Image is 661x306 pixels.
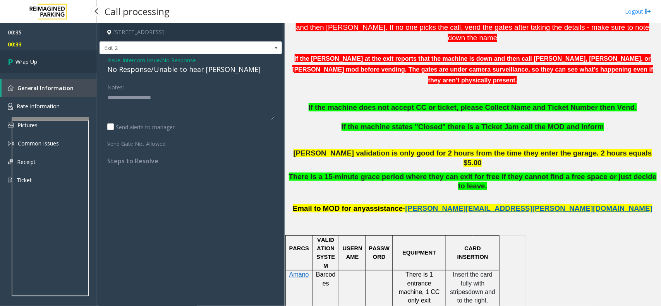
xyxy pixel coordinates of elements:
span: assistance [366,204,403,212]
span: Amano [289,271,309,278]
span: Barcodes [316,271,336,286]
img: 'icon' [8,177,13,184]
span: Insert the card fully with stripes [450,271,493,295]
span: PASSWORD [369,245,390,260]
span: Wrap Up [15,58,37,66]
span: - [403,204,405,212]
img: 'icon' [8,123,14,128]
h4: [STREET_ADDRESS] [100,23,282,41]
span: PARCS [289,245,309,251]
label: Vend Gate Not Allowed [105,137,177,148]
label: Send alerts to manager [107,123,175,131]
span: Intercom Issue/No Response [122,56,196,64]
span: General Information [17,84,74,92]
span: - [120,56,196,64]
span: EQUIPMENT [402,250,436,256]
img: logout [645,7,651,15]
span: VALIDATION SYSTEM [316,237,335,269]
span: [PERSON_NAME] validation is only good for 2 hours from the time they enter the garage. 2 hours eq... [294,149,652,167]
a: Amano [289,272,309,278]
span: [PERSON_NAME][EMAIL_ADDRESS][PERSON_NAME][DOMAIN_NAME] [405,204,653,212]
span: Rate Information [17,103,60,110]
span: If the machine does not accept CC or ticket, please Collect Name and Ticket Number then Vend. [309,103,637,111]
b: If the [PERSON_NAME] at the exit reports that the machine is down and then call [PERSON_NAME], [P... [292,55,653,83]
span: . Always call [PERSON_NAME] and then [PERSON_NAME]. If no one picks the call, vend the gates afte... [296,13,655,41]
a: Logout [625,7,651,15]
span: Email to MOD for any [293,204,366,212]
span: USERNAME [343,245,362,260]
span: There is a 15-minute grace period where they can exit for free if they cannot find a free space o... [289,173,657,190]
img: 'icon' [8,103,13,110]
span: Exit 2 [100,42,245,54]
span: Issue [107,56,120,64]
h3: Call processing [101,2,173,21]
a: General Information [2,79,97,97]
h4: Steps to Resolve [107,157,274,165]
span: If the machine states "Closed" there is a Ticket Jam call the MOD and inform [342,123,604,131]
span: CARD INSERTIO [457,245,484,260]
img: 'icon' [8,140,14,147]
img: 'icon' [8,85,14,91]
span: N [484,254,488,260]
div: No Response/Unable to hear [PERSON_NAME] [107,64,274,75]
label: Notes: [107,80,124,91]
img: 'icon' [8,159,13,164]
